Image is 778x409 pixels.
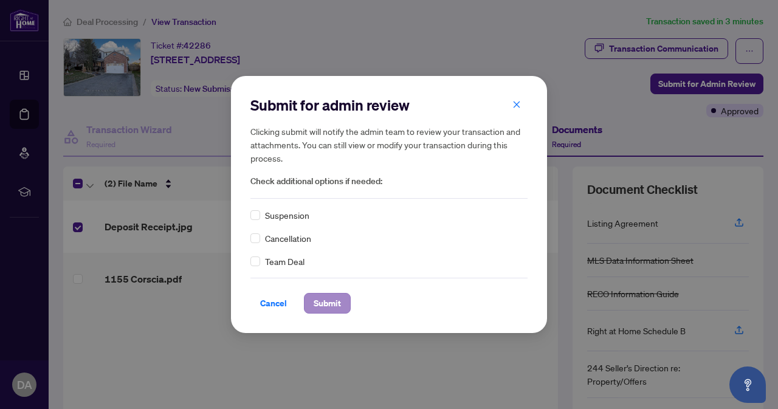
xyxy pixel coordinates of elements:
[250,174,528,188] span: Check additional options if needed:
[265,255,305,268] span: Team Deal
[250,125,528,165] h5: Clicking submit will notify the admin team to review your transaction and attachments. You can st...
[250,293,297,314] button: Cancel
[265,232,311,245] span: Cancellation
[304,293,351,314] button: Submit
[265,208,309,222] span: Suspension
[314,294,341,313] span: Submit
[260,294,287,313] span: Cancel
[512,100,521,109] span: close
[729,366,766,403] button: Open asap
[250,95,528,115] h2: Submit for admin review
